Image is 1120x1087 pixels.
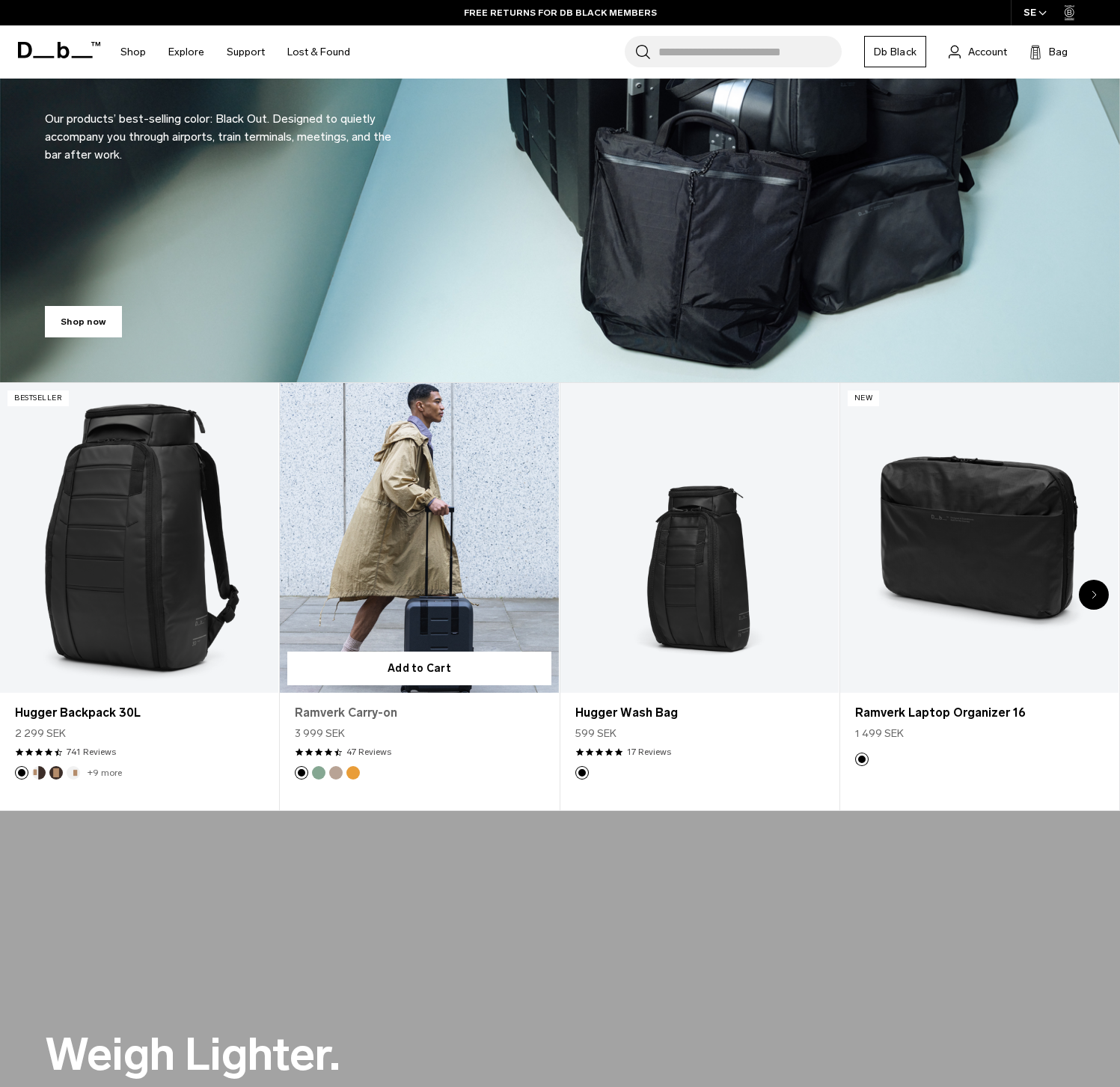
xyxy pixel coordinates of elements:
[329,766,343,780] button: Fogbow Beige
[855,753,869,766] button: Black Out
[287,25,350,79] a: Lost & Found
[168,25,204,79] a: Explore
[295,766,308,780] button: Black Out
[848,391,880,406] p: New
[280,382,560,811] div: 2 / 20
[855,704,1104,722] a: Ramverk Laptop Organizer 16
[346,766,360,780] button: Parhelion Orange
[855,726,904,741] span: 1 499 SEK
[295,726,345,741] span: 3 999 SEK
[32,766,46,780] button: Cappuccino
[575,704,824,722] a: Hugger Wash Bag
[49,766,63,780] button: Espresso
[968,44,1007,60] span: Account
[575,726,616,741] span: 599 SEK
[575,766,589,780] button: Black Out
[15,766,28,780] button: Black Out
[1079,580,1109,610] div: Next slide
[67,766,80,780] button: Oatmilk
[109,25,361,79] nav: Main Navigation
[1029,43,1068,61] button: Bag
[45,6,420,85] h2: Black Out.
[1049,44,1068,60] span: Bag
[45,1032,718,1077] h2: Weigh Lighter.
[312,766,325,780] button: Green Ray
[45,92,404,164] p: Our products’ best-selling color: Black Out. Designed to quietly accompany you through airports, ...
[560,383,839,693] a: Hugger Wash Bag
[295,704,543,722] a: Ramverk Carry-on
[88,768,122,778] a: +9 more
[45,306,122,337] a: Shop now
[227,25,265,79] a: Support
[840,383,1119,693] a: Ramverk Laptop Organizer 16
[15,726,66,741] span: 2 299 SEK
[949,43,1007,61] a: Account
[7,391,69,406] p: Bestseller
[560,382,840,811] div: 3 / 20
[287,652,551,685] button: Add to Cart
[120,25,146,79] a: Shop
[346,745,391,759] a: 47 reviews
[864,36,926,67] a: Db Black
[15,704,263,722] a: Hugger Backpack 30L
[280,383,558,693] a: Ramverk Carry-on
[627,745,671,759] a: 17 reviews
[464,6,657,19] a: FREE RETURNS FOR DB BLACK MEMBERS
[840,382,1120,811] div: 4 / 20
[67,745,116,759] a: 741 reviews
